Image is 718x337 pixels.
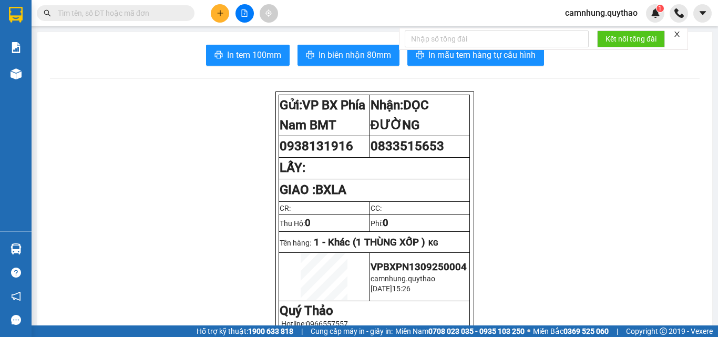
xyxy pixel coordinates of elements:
[11,291,21,301] span: notification
[395,325,525,337] span: Miền Nam
[279,215,370,231] td: Thu Hộ:
[693,4,712,23] button: caret-down
[227,48,281,62] span: In tem 100mm
[371,98,429,132] span: DỌC ĐƯỜNG
[58,7,182,19] input: Tìm tên, số ĐT hoặc mã đơn
[11,268,21,278] span: question-circle
[407,45,544,66] button: printerIn mẫu tem hàng tự cấu hình
[405,30,589,47] input: Nhập số tổng đài
[281,320,348,328] span: Hotline:
[660,328,667,335] span: copyright
[44,9,51,17] span: search
[306,320,348,328] span: 0966557557
[197,325,293,337] span: Hỗ trợ kỹ thuật:
[279,201,370,215] td: CR:
[280,237,469,248] p: Tên hàng:
[651,8,660,18] img: icon-new-feature
[311,325,393,337] span: Cung cấp máy in - giấy in:
[280,98,365,132] span: VP BX Phía Nam BMT
[319,48,391,62] span: In biên nhận 80mm
[265,9,272,17] span: aim
[673,30,681,38] span: close
[428,48,536,62] span: In mẫu tem hàng tự cấu hình
[9,7,23,23] img: logo-vxr
[658,5,662,12] span: 1
[214,50,223,60] span: printer
[280,182,346,197] strong: GIAO :
[280,303,333,318] strong: Quý Thảo
[260,4,278,23] button: aim
[11,315,21,325] span: message
[11,68,22,79] img: warehouse-icon
[11,42,22,53] img: solution-icon
[314,237,425,248] span: 1 - Khác (1 THÙNG XỐP )
[606,33,657,45] span: Kết nối tổng đài
[371,284,392,293] span: [DATE]
[280,98,365,132] strong: Gửi:
[416,50,424,60] span: printer
[280,160,305,175] strong: LẤY:
[617,325,618,337] span: |
[428,239,438,247] span: KG
[527,329,530,333] span: ⚪️
[371,261,467,273] span: VPBXPN1309250004
[657,5,664,12] sup: 1
[370,201,470,215] td: CC:
[371,274,435,283] span: camnhung.quythao
[280,139,353,154] span: 0938131916
[428,327,525,335] strong: 0708 023 035 - 0935 103 250
[533,325,609,337] span: Miền Bắc
[315,182,346,197] span: BXLA
[563,327,609,335] strong: 0369 525 060
[371,98,429,132] strong: Nhận:
[241,9,248,17] span: file-add
[557,6,646,19] span: camnhung.quythao
[11,243,22,254] img: warehouse-icon
[298,45,399,66] button: printerIn biên nhận 80mm
[674,8,684,18] img: phone-icon
[698,8,707,18] span: caret-down
[211,4,229,23] button: plus
[306,50,314,60] span: printer
[305,217,311,229] span: 0
[383,217,388,229] span: 0
[301,325,303,337] span: |
[217,9,224,17] span: plus
[392,284,411,293] span: 15:26
[235,4,254,23] button: file-add
[248,327,293,335] strong: 1900 633 818
[597,30,665,47] button: Kết nối tổng đài
[371,139,444,154] span: 0833515653
[206,45,290,66] button: printerIn tem 100mm
[370,215,470,231] td: Phí:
